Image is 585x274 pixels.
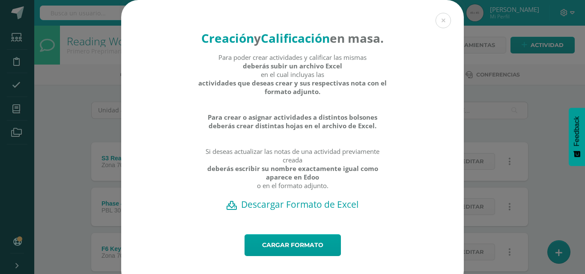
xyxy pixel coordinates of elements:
[436,13,451,28] button: Close (Esc)
[198,30,388,46] h4: en masa.
[198,164,388,181] strong: deberás escribir su nombre exactamente igual como aparece en Edoo
[569,108,585,166] button: Feedback - Mostrar encuesta
[198,53,388,198] div: Para poder crear actividades y calificar las mismas en el cual incluyas las Si deseas actualizar ...
[136,198,449,210] a: Descargar Formato de Excel
[243,62,342,70] strong: deberás subir un archivo Excel
[573,116,581,146] span: Feedback
[261,30,330,46] strong: Calificación
[201,30,254,46] strong: Creación
[254,30,261,46] strong: y
[245,234,341,256] a: Cargar formato
[198,79,388,96] strong: actividades que deseas crear y sus respectivas nota con el formato adjunto.
[198,113,388,130] strong: Para crear o asignar actividades a distintos bolsones deberás crear distintas hojas en el archivo...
